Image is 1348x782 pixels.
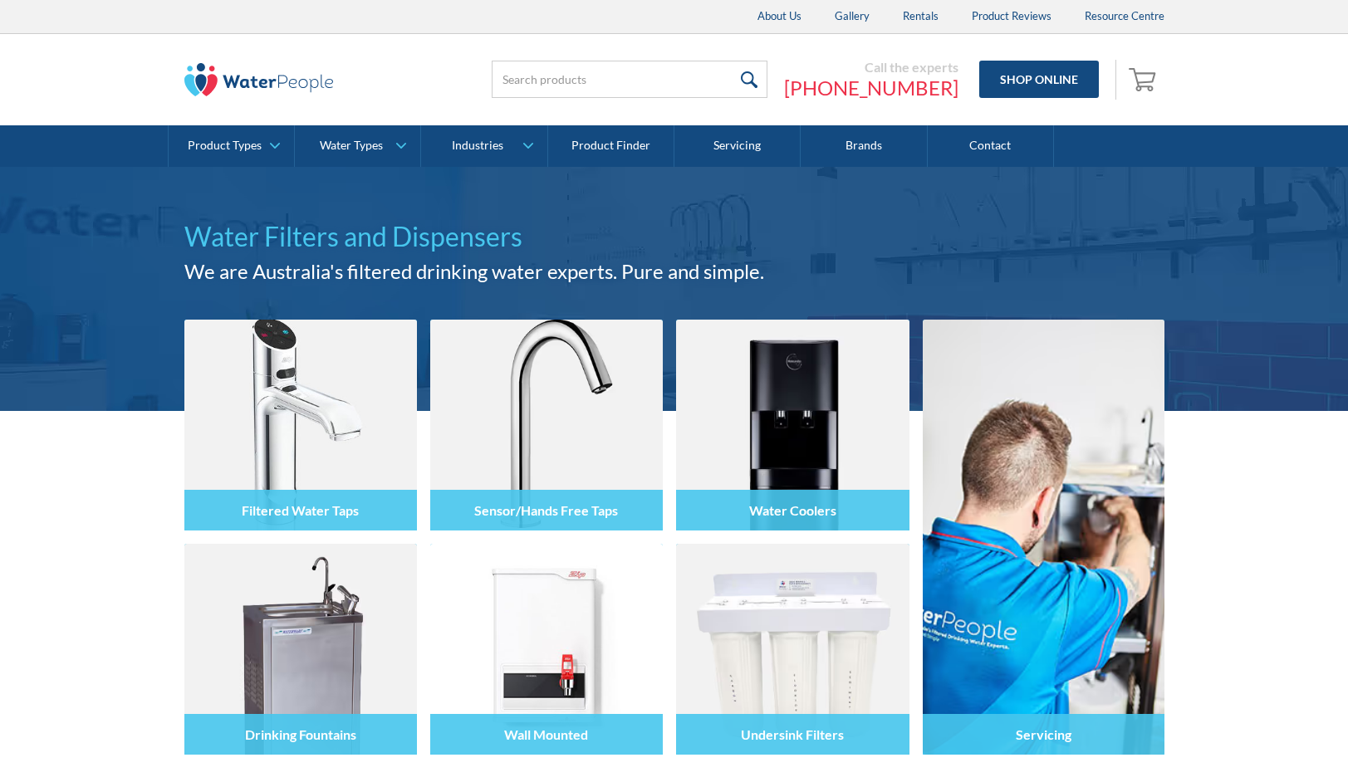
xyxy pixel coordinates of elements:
div: Call the experts [784,59,958,76]
h4: Undersink Filters [741,726,844,742]
h4: Servicing [1016,726,1071,742]
img: Undersink Filters [676,544,909,755]
h4: Filtered Water Taps [242,502,359,518]
h4: Wall Mounted [504,726,588,742]
img: Filtered Water Taps [184,320,417,530]
img: Water Coolers [676,320,909,530]
a: Open empty cart [1125,60,1164,100]
a: Product Finder [548,125,674,167]
h4: Water Coolers [749,502,836,518]
a: Shop Online [979,61,1099,98]
a: Servicing [923,320,1164,755]
img: Drinking Fountains [184,544,417,755]
a: Water Types [295,125,420,167]
a: Brands [801,125,927,167]
input: Search products [492,61,767,98]
a: Industries [421,125,547,167]
img: shopping cart [1129,66,1160,92]
h4: Sensor/Hands Free Taps [474,502,618,518]
div: Product Types [188,139,262,153]
img: The Water People [184,63,334,96]
h4: Drinking Fountains [245,726,356,742]
img: Sensor/Hands Free Taps [430,320,663,530]
img: Wall Mounted [430,544,663,755]
a: Contact [928,125,1054,167]
a: [PHONE_NUMBER] [784,76,958,100]
a: Servicing [674,125,801,167]
a: Product Types [169,125,294,167]
div: Industries [452,139,503,153]
div: Water Types [320,139,383,153]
